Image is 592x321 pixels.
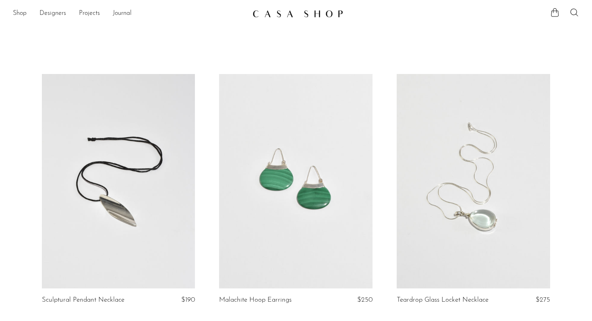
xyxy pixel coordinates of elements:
[13,8,27,19] a: Shop
[536,296,550,303] span: $275
[219,296,292,304] a: Malachite Hoop Earrings
[181,296,195,303] span: $190
[79,8,100,19] a: Projects
[113,8,132,19] a: Journal
[13,7,246,21] nav: Desktop navigation
[357,296,373,303] span: $250
[42,296,124,304] a: Sculptural Pendant Necklace
[39,8,66,19] a: Designers
[397,296,489,304] a: Teardrop Glass Locket Necklace
[13,7,246,21] ul: NEW HEADER MENU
